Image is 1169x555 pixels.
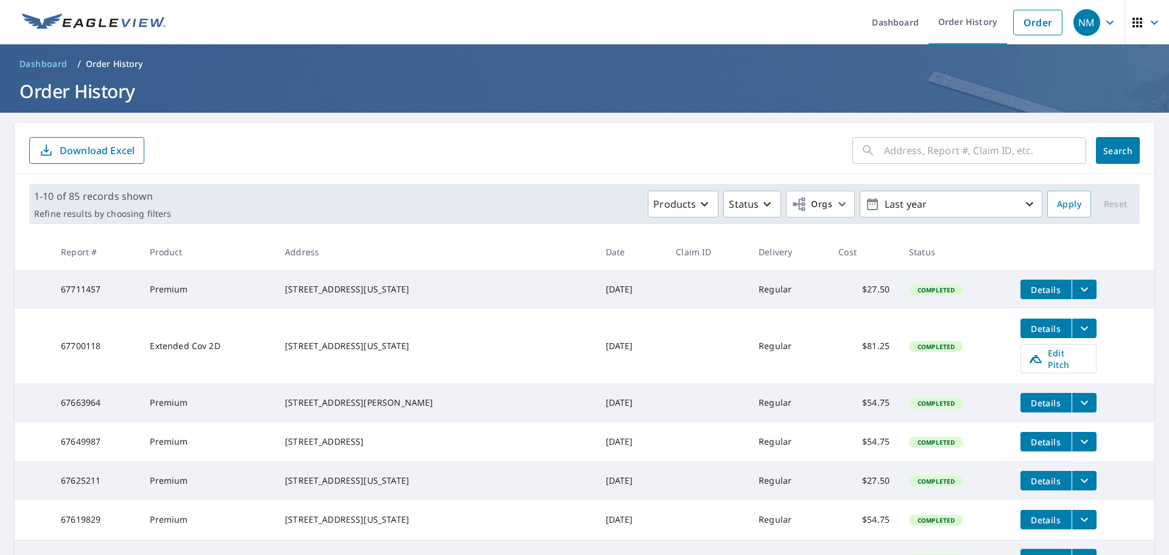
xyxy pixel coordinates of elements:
[1028,436,1064,448] span: Details
[884,133,1086,168] input: Address, Report #, Claim ID, etc.
[910,286,962,294] span: Completed
[829,422,899,461] td: $54.75
[910,342,962,351] span: Completed
[29,137,144,164] button: Download Excel
[15,79,1154,104] h1: Order History
[829,383,899,422] td: $54.75
[666,234,749,270] th: Claim ID
[1020,393,1072,412] button: detailsBtn-67663964
[140,500,275,539] td: Premium
[1020,319,1072,338] button: detailsBtn-67700118
[51,500,140,539] td: 67619829
[1020,432,1072,451] button: detailsBtn-67649987
[910,399,962,408] span: Completed
[749,422,829,461] td: Regular
[34,208,171,219] p: Refine results by choosing filters
[596,270,667,309] td: [DATE]
[1028,323,1064,334] span: Details
[19,58,68,70] span: Dashboard
[285,397,586,409] div: [STREET_ADDRESS][PERSON_NAME]
[1028,347,1089,370] span: Edit Pitch
[1072,393,1097,412] button: filesDropdownBtn-67663964
[1020,471,1072,490] button: detailsBtn-67625211
[829,234,899,270] th: Cost
[596,309,667,383] td: [DATE]
[1072,510,1097,529] button: filesDropdownBtn-67619829
[1073,9,1100,36] div: NM
[285,436,586,448] div: [STREET_ADDRESS]
[275,234,596,270] th: Address
[140,309,275,383] td: Extended Cov 2D
[285,283,586,295] div: [STREET_ADDRESS][US_STATE]
[1106,145,1130,157] span: Search
[34,189,171,203] p: 1-10 of 85 records shown
[653,197,696,211] p: Products
[829,309,899,383] td: $81.25
[829,270,899,309] td: $27.50
[51,270,140,309] td: 67711457
[596,383,667,422] td: [DATE]
[140,383,275,422] td: Premium
[51,309,140,383] td: 67700118
[786,191,855,217] button: Orgs
[140,422,275,461] td: Premium
[285,514,586,526] div: [STREET_ADDRESS][US_STATE]
[140,270,275,309] td: Premium
[910,438,962,447] span: Completed
[749,270,829,309] td: Regular
[1096,137,1140,164] button: Search
[749,500,829,539] td: Regular
[749,234,829,270] th: Delivery
[51,422,140,461] td: 67649987
[1028,475,1064,487] span: Details
[899,234,1011,270] th: Status
[749,309,829,383] td: Regular
[1028,284,1064,295] span: Details
[829,461,899,500] td: $27.50
[1072,319,1097,338] button: filesDropdownBtn-67700118
[596,234,667,270] th: Date
[1028,397,1064,409] span: Details
[15,54,1154,74] nav: breadcrumb
[285,475,586,487] div: [STREET_ADDRESS][US_STATE]
[22,13,166,32] img: EV Logo
[596,461,667,500] td: [DATE]
[1028,514,1064,526] span: Details
[910,516,962,525] span: Completed
[1047,191,1091,217] button: Apply
[86,58,143,70] p: Order History
[285,340,586,352] div: [STREET_ADDRESS][US_STATE]
[910,477,962,486] span: Completed
[596,500,667,539] td: [DATE]
[1057,197,1081,212] span: Apply
[51,461,140,500] td: 67625211
[596,422,667,461] td: [DATE]
[880,194,1022,215] p: Last year
[792,197,832,212] span: Orgs
[1072,280,1097,299] button: filesDropdownBtn-67711457
[749,383,829,422] td: Regular
[829,500,899,539] td: $54.75
[1020,280,1072,299] button: detailsBtn-67711457
[648,191,718,217] button: Products
[140,234,275,270] th: Product
[1020,510,1072,529] button: detailsBtn-67619829
[723,191,781,217] button: Status
[51,383,140,422] td: 67663964
[1072,432,1097,451] button: filesDropdownBtn-67649987
[729,197,759,211] p: Status
[51,234,140,270] th: Report #
[1013,10,1062,35] a: Order
[860,191,1042,217] button: Last year
[1072,471,1097,490] button: filesDropdownBtn-67625211
[77,57,81,71] li: /
[15,54,72,74] a: Dashboard
[140,461,275,500] td: Premium
[1020,344,1097,373] a: Edit Pitch
[749,461,829,500] td: Regular
[60,144,135,157] p: Download Excel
